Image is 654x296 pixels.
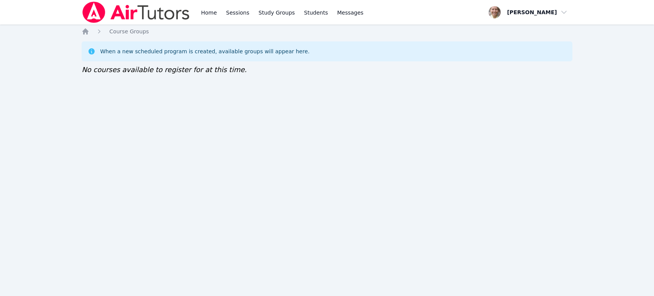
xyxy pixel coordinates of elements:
[337,9,364,16] span: Messages
[109,28,149,35] a: Course Groups
[100,48,310,55] div: When a new scheduled program is created, available groups will appear here.
[82,28,572,35] nav: Breadcrumb
[82,66,247,74] span: No courses available to register for at this time.
[109,28,149,35] span: Course Groups
[82,2,190,23] img: Air Tutors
